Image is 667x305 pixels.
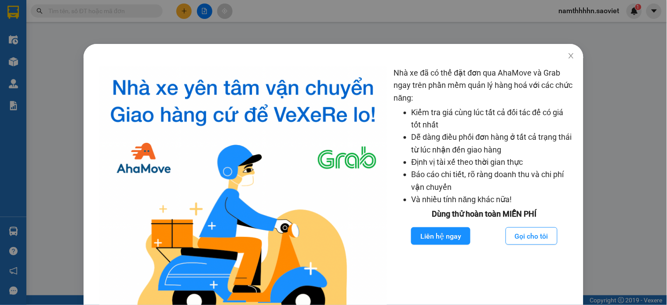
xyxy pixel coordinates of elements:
li: Và nhiều tính năng khác nữa! [412,193,575,206]
button: Close [559,44,583,69]
li: Báo cáo chi tiết, rõ ràng doanh thu và chi phí vận chuyển [412,168,575,193]
li: Kiểm tra giá cùng lúc tất cả đối tác để có giá tốt nhất [412,106,575,131]
li: Định vị tài xế theo thời gian thực [412,156,575,168]
span: Liên hệ ngay [420,231,461,242]
span: close [568,52,575,59]
li: Dễ dàng điều phối đơn hàng ở tất cả trạng thái từ lúc nhận đến giao hàng [412,131,575,156]
button: Liên hệ ngay [411,227,470,245]
button: Gọi cho tôi [506,227,558,245]
span: Gọi cho tôi [515,231,548,242]
div: Dùng thử hoàn toàn MIỄN PHÍ [394,208,575,220]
